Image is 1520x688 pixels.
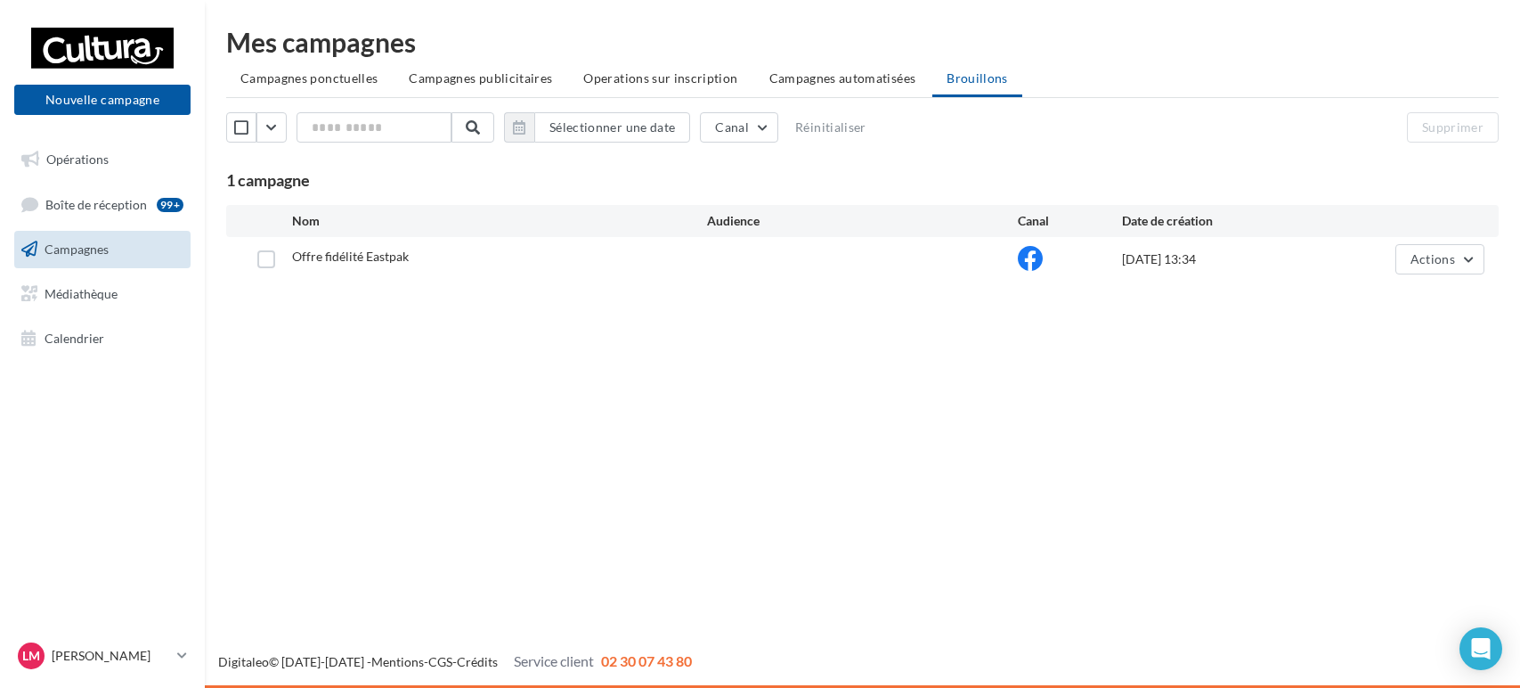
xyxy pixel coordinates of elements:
[240,70,378,86] span: Campagnes ponctuelles
[700,112,778,143] button: Canal
[45,196,147,211] span: Boîte de réception
[11,185,194,224] a: Boîte de réception99+
[1395,244,1484,274] button: Actions
[226,170,310,190] span: 1 campagne
[504,112,690,143] button: Sélectionner une date
[292,212,707,230] div: Nom
[601,652,692,669] span: 02 30 07 43 80
[11,275,194,313] a: Médiathèque
[226,29,1499,55] div: Mes campagnes
[11,231,194,268] a: Campagnes
[1407,112,1499,143] button: Supprimer
[218,654,269,669] a: Digitaleo
[788,117,874,138] button: Réinitialiser
[583,70,737,86] span: Operations sur inscription
[11,141,194,178] a: Opérations
[769,70,916,86] span: Campagnes automatisées
[14,85,191,115] button: Nouvelle campagne
[514,652,594,669] span: Service client
[14,639,191,673] a: LM [PERSON_NAME]
[52,647,170,665] p: [PERSON_NAME]
[157,198,183,212] div: 99+
[1122,250,1329,268] div: [DATE] 13:34
[457,654,498,669] a: Crédits
[45,286,118,301] span: Médiathèque
[371,654,424,669] a: Mentions
[292,249,409,264] span: Offre fidélité Eastpak
[218,654,692,669] span: © [DATE]-[DATE] - - -
[1410,251,1455,266] span: Actions
[1459,627,1502,670] div: Open Intercom Messenger
[707,212,1018,230] div: Audience
[1122,212,1329,230] div: Date de création
[409,70,552,86] span: Campagnes publicitaires
[428,654,452,669] a: CGS
[46,152,109,167] span: Opérations
[11,320,194,357] a: Calendrier
[534,112,690,143] button: Sélectionner une date
[45,242,109,257] span: Campagnes
[1018,212,1121,230] div: Canal
[22,647,40,665] span: LM
[45,330,104,345] span: Calendrier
